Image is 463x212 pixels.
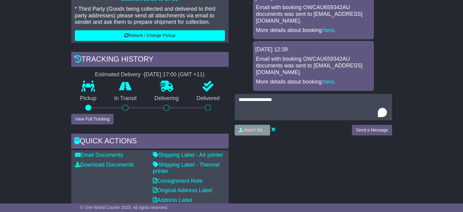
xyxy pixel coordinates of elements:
a: Address Label [153,197,192,203]
p: Pickup [71,95,105,102]
p: In Transit [105,95,146,102]
p: Delivered [188,95,228,102]
div: [DATE] 17:00 (GMT +11) [144,71,205,78]
div: Tracking history [71,52,229,68]
a: Shipping Label - Thermal printer [153,162,219,174]
p: * Third Party (Goods being collected and delivered to third party addresses) please send all atta... [75,6,225,26]
div: Estimated Delivery - [71,71,229,78]
a: here [323,79,334,85]
div: [DATE] 12:39 [255,46,371,53]
button: Rebook / Change Pickup [75,30,225,41]
a: Shipping Label - A4 printer [153,152,223,158]
p: More details about booking: . [256,27,371,34]
span: © One World Courier 2025. All rights reserved. [80,205,168,210]
button: Send a Message [352,125,392,135]
p: Email with booking OWCAU659342AU documents was sent to [EMAIL_ADDRESS][DOMAIN_NAME]. [256,56,371,76]
p: Delivering [146,95,188,102]
a: Download Documents [75,162,134,168]
a: Consignment Note [153,178,202,184]
a: Original Address Label [153,187,212,193]
a: Email Documents [75,152,123,158]
div: Quick Actions [71,134,229,150]
button: View Full Tracking [71,114,114,124]
a: here [323,27,334,33]
p: More details about booking: . [256,79,371,85]
textarea: To enrich screen reader interactions, please activate Accessibility in Grammarly extension settings [235,94,392,120]
p: Email with booking OWCAU659342AU documents was sent to [EMAIL_ADDRESS][DOMAIN_NAME]. [256,4,371,24]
